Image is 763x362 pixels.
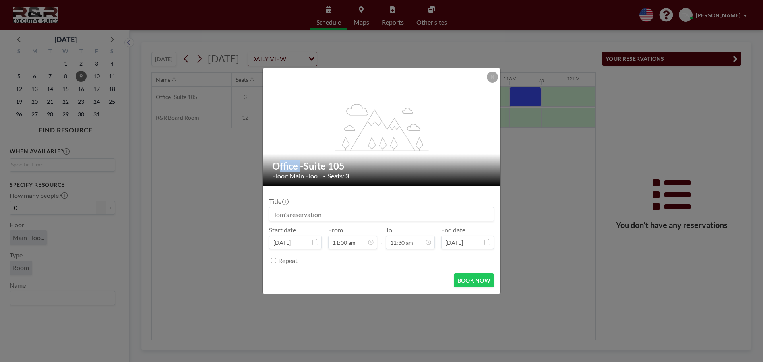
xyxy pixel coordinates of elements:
[328,226,343,234] label: From
[272,160,492,172] h2: Office -Suite 105
[269,207,494,221] input: Tom's reservation
[328,172,349,180] span: Seats: 3
[272,172,321,180] span: Floor: Main Floo...
[441,226,465,234] label: End date
[454,273,494,287] button: BOOK NOW
[278,257,298,265] label: Repeat
[380,229,383,246] span: -
[335,103,429,151] g: flex-grow: 1.2;
[323,173,326,179] span: •
[269,197,288,205] label: Title
[386,226,392,234] label: To
[269,226,296,234] label: Start date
